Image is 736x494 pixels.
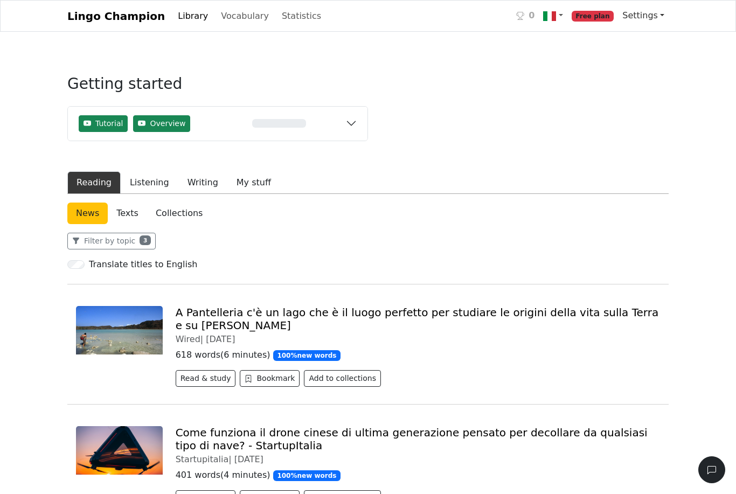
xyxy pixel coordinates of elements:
span: 0 [529,9,534,22]
button: Read & study [176,370,236,387]
span: Overview [150,118,185,129]
span: 100 % new words [273,350,341,361]
a: Free plan [567,5,619,27]
p: 401 words ( 4 minutes ) [176,469,660,482]
span: [DATE] [234,454,263,464]
button: Filter by topic3 [67,233,156,249]
button: Reading [67,171,121,194]
span: Free plan [572,11,614,22]
div: Startupitalia | [176,454,660,464]
a: Statistics [277,5,325,27]
a: Vocabulary [217,5,273,27]
div: Wired | [176,334,660,344]
button: Listening [121,171,178,194]
span: 100 % new words [273,470,341,481]
button: TutorialOverview [68,107,367,141]
button: My stuff [227,171,280,194]
button: Add to collections [304,370,381,387]
a: Lingo Champion [67,5,165,27]
a: Come funziona il drone cinese di ultima generazione pensato per decollare da qualsiasi tipo di na... [176,426,648,452]
a: Collections [147,203,211,224]
a: Settings [618,5,669,26]
a: 0 [512,5,539,27]
a: News [67,203,108,224]
button: Overview [133,115,190,132]
button: Bookmark [240,370,300,387]
p: 618 words ( 6 minutes ) [176,349,660,361]
span: 3 [140,235,151,245]
button: Tutorial [79,115,128,132]
a: Read & study [176,375,240,385]
a: Texts [108,203,147,224]
span: [DATE] [206,334,235,344]
h6: Translate titles to English [89,259,197,269]
a: A Pantelleria c'è un lago che è il luogo perfetto per studiare le origini della vita sulla Terra ... [176,306,659,332]
a: Library [173,5,212,27]
img: it.svg [543,10,556,23]
button: Writing [178,171,227,194]
h3: Getting started [67,75,368,102]
img: drone-cina-ai-1024x1024.png [76,426,163,475]
span: Tutorial [95,118,123,129]
img: 1487144211 [76,306,163,354]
